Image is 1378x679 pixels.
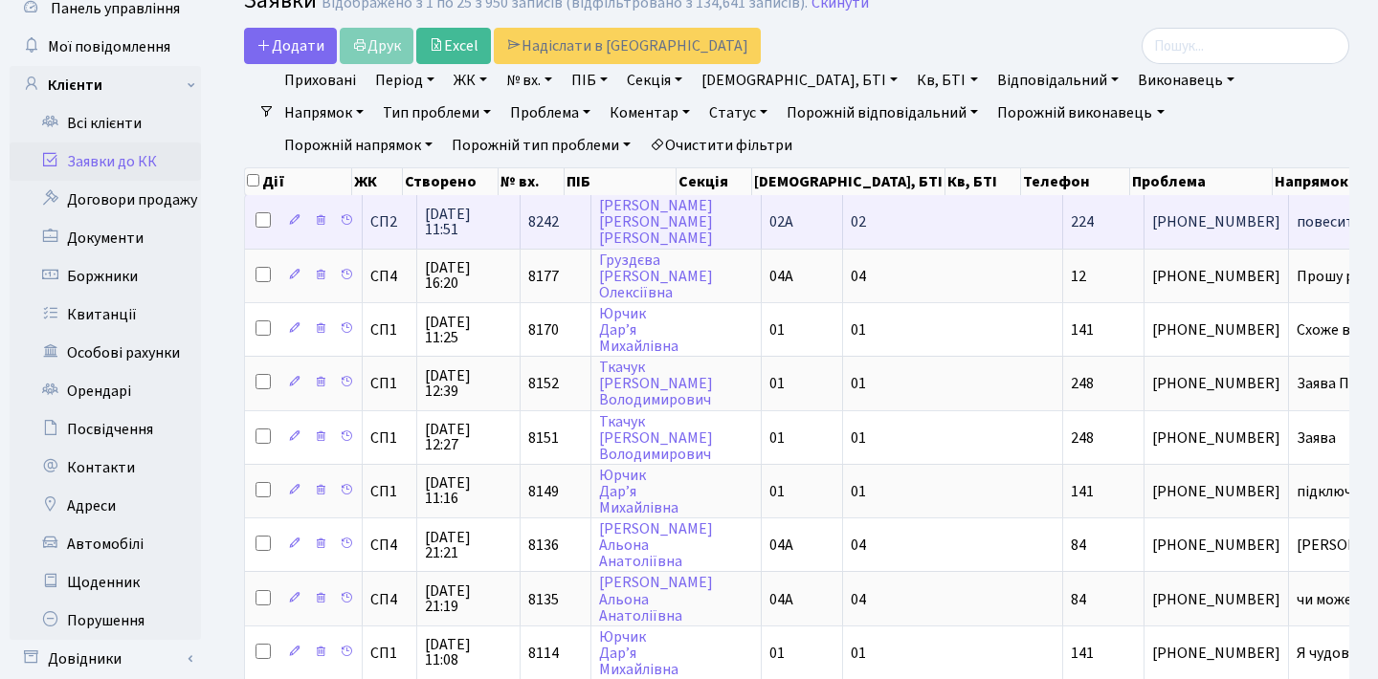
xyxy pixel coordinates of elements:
[367,64,442,97] a: Період
[769,319,785,340] span: 01
[370,646,409,661] span: СП1
[851,589,866,610] span: 04
[10,487,201,525] a: Адреси
[244,28,337,64] a: Додати
[256,35,324,56] span: Додати
[10,181,201,219] a: Договори продажу
[425,260,512,291] span: [DATE] 16:20
[599,195,713,249] a: [PERSON_NAME][PERSON_NAME][PERSON_NAME]
[370,214,409,230] span: СП2
[851,211,866,232] span: 02
[10,525,201,563] a: Автомобілі
[48,36,170,57] span: Мої повідомлення
[1071,643,1094,664] span: 141
[528,535,559,556] span: 8136
[752,168,945,195] th: [DEMOGRAPHIC_DATA], БТІ
[1071,373,1094,394] span: 248
[851,481,866,502] span: 01
[599,357,713,410] a: Ткачук[PERSON_NAME]Володимирович
[602,97,698,129] a: Коментар
[851,427,866,449] span: 01
[769,211,793,232] span: 02А
[352,168,403,195] th: ЖК
[502,97,598,129] a: Проблема
[909,64,985,97] a: Кв, БТІ
[1152,646,1280,661] span: [PHONE_NUMBER]
[425,315,512,345] span: [DATE] 11:25
[10,257,201,296] a: Боржники
[10,66,201,104] a: Клієнти
[1071,589,1086,610] span: 84
[779,97,986,129] a: Порожній відповідальний
[425,475,512,506] span: [DATE] 11:16
[1130,168,1273,195] th: Проблема
[528,266,559,287] span: 8177
[528,319,559,340] span: 8170
[10,640,201,678] a: Довідники
[1071,427,1094,449] span: 248
[769,643,785,664] span: 01
[1152,322,1280,338] span: [PHONE_NUMBER]
[370,376,409,391] span: СП1
[499,168,565,195] th: № вх.
[619,64,690,97] a: Секція
[599,250,713,303] a: Груздєва[PERSON_NAME]Олексіївна
[769,266,793,287] span: 04А
[416,28,491,64] a: Excel
[10,296,201,334] a: Квитанції
[769,481,785,502] span: 01
[528,643,559,664] span: 8114
[425,583,512,614] span: [DATE] 21:19
[10,372,201,410] a: Орендарі
[989,97,1171,129] a: Порожній виконавець
[444,129,638,162] a: Порожній тип проблеми
[10,410,201,449] a: Посвідчення
[277,64,364,97] a: Приховані
[1071,535,1086,556] span: 84
[245,168,352,195] th: Дії
[277,129,440,162] a: Порожній напрямок
[1152,376,1280,391] span: [PHONE_NUMBER]
[10,142,201,181] a: Заявки до КК
[528,211,559,232] span: 8242
[701,97,775,129] a: Статус
[370,430,409,446] span: СП1
[1152,484,1280,499] span: [PHONE_NUMBER]
[851,643,866,664] span: 01
[10,28,201,66] a: Мої повідомлення
[599,303,678,357] a: ЮрчикДар’яМихайлівна
[564,64,615,97] a: ПІБ
[769,373,785,394] span: 01
[677,168,752,195] th: Секція
[599,411,713,465] a: Ткачук[PERSON_NAME]Володимирович
[1152,592,1280,607] span: [PHONE_NUMBER]
[370,269,409,284] span: СП4
[851,266,866,287] span: 04
[446,64,495,97] a: ЖК
[769,589,793,610] span: 04А
[1152,269,1280,284] span: [PHONE_NUMBER]
[528,373,559,394] span: 8152
[599,573,713,626] a: [PERSON_NAME]АльонаАнатоліївна
[10,219,201,257] a: Документи
[769,427,785,449] span: 01
[599,518,713,572] a: [PERSON_NAME]АльонаАнатоліївна
[10,563,201,602] a: Щоденник
[370,537,409,553] span: СП4
[425,637,512,668] span: [DATE] 11:08
[1130,64,1242,97] a: Виконавець
[1071,266,1086,287] span: 12
[851,373,866,394] span: 01
[851,319,866,340] span: 01
[851,535,866,556] span: 04
[565,168,677,195] th: ПІБ
[945,168,1021,195] th: Кв, БТІ
[1142,28,1349,64] input: Пошук...
[599,465,678,518] a: ЮрчикДар’яМихайлівна
[370,592,409,607] span: СП4
[1071,211,1094,232] span: 224
[425,207,512,237] span: [DATE] 11:51
[694,64,905,97] a: [DEMOGRAPHIC_DATA], БТІ
[528,427,559,449] span: 8151
[528,481,559,502] span: 8149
